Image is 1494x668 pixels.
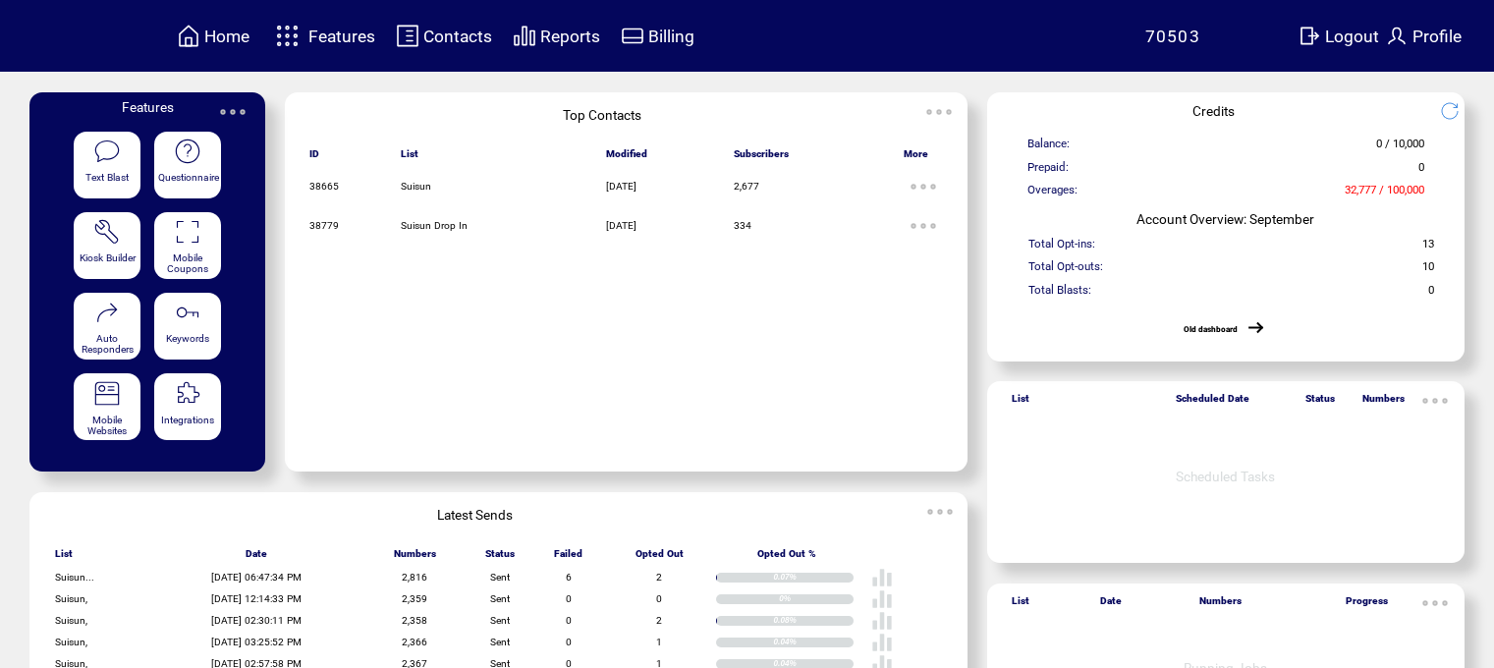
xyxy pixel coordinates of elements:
[394,548,436,568] span: Numbers
[1345,183,1424,205] span: 32,777 / 100,000
[402,572,427,583] span: 2,816
[154,132,221,199] a: Questionnaire
[1176,469,1275,484] span: Scheduled Tasks
[621,24,644,48] img: creidtcard.svg
[606,220,636,231] span: [DATE]
[1382,21,1465,51] a: Profile
[1027,160,1069,183] span: Prepaid:
[55,637,87,647] span: Suisun,
[166,333,209,344] span: Keywords
[1136,211,1314,227] span: Account Overview: September
[1415,381,1455,420] img: ellypsis.svg
[1295,21,1382,51] a: Logout
[1028,283,1091,306] span: Total Blasts:
[606,148,647,168] span: Modified
[93,299,121,326] img: auto-responders.svg
[656,572,662,583] span: 2
[401,220,468,231] span: Suisun Drop In
[267,17,378,55] a: Features
[490,572,510,583] span: Sent
[74,132,140,199] a: Text Blast
[757,548,816,568] span: Opted Out %
[401,148,418,168] span: List
[174,21,252,51] a: Home
[1325,27,1379,46] span: Logout
[158,172,219,183] span: Questionnaire
[656,637,662,647] span: 1
[74,293,140,361] a: Auto Responders
[774,638,854,647] div: 0.04%
[1362,393,1405,413] span: Numbers
[402,615,427,626] span: 2,358
[485,548,515,568] span: Status
[540,27,600,46] span: Reports
[919,92,959,132] img: ellypsis.svg
[1422,237,1434,259] span: 13
[93,138,121,165] img: text-blast.svg
[309,181,339,192] span: 38665
[1012,393,1029,413] span: List
[904,206,943,246] img: ellypsis.svg
[55,593,87,604] span: Suisun,
[490,615,510,626] span: Sent
[656,615,662,626] span: 2
[1145,27,1201,46] span: 70503
[871,588,893,610] img: poll%20-%20white.svg
[618,21,697,51] a: Billing
[211,637,302,647] span: [DATE] 03:25:52 PM
[167,252,208,274] span: Mobile Coupons
[55,615,87,626] span: Suisun,
[154,212,221,280] a: Mobile Coupons
[1027,183,1078,205] span: Overages:
[80,252,136,263] span: Kiosk Builder
[1012,595,1029,615] span: List
[1305,393,1335,413] span: Status
[566,593,572,604] span: 0
[1376,137,1424,159] span: 0 / 10,000
[566,615,572,626] span: 0
[566,572,572,583] span: 6
[734,181,759,192] span: 2,677
[1385,24,1409,48] img: profile.svg
[554,548,582,568] span: Failed
[774,616,854,626] div: 0.08%
[1100,595,1122,615] span: Date
[401,181,431,192] span: Suisun
[1346,595,1388,615] span: Progress
[1176,393,1249,413] span: Scheduled Date
[161,415,214,425] span: Integrations
[606,181,636,192] span: [DATE]
[490,593,510,604] span: Sent
[1192,103,1235,119] span: Credits
[904,167,943,206] img: ellypsis.svg
[566,637,572,647] span: 0
[1412,27,1462,46] span: Profile
[154,293,221,361] a: Keywords
[204,27,249,46] span: Home
[177,24,200,48] img: home.svg
[85,172,129,183] span: Text Blast
[74,373,140,441] a: Mobile Websites
[246,548,267,568] span: Date
[174,380,201,408] img: integrations.svg
[122,99,174,115] span: Features
[904,148,928,168] span: More
[211,615,302,626] span: [DATE] 02:30:11 PM
[402,637,427,647] span: 2,366
[871,610,893,632] img: poll%20-%20white.svg
[174,138,201,165] img: questionnaire.svg
[1199,595,1242,615] span: Numbers
[779,594,854,604] div: 0%
[437,507,513,523] span: Latest Sends
[1028,237,1095,259] span: Total Opt-ins:
[402,593,427,604] span: 2,359
[1440,101,1474,121] img: refresh.png
[93,218,121,246] img: tool%201.svg
[87,415,127,436] span: Mobile Websites
[211,572,302,583] span: [DATE] 06:47:34 PM
[393,21,495,51] a: Contacts
[774,573,854,583] div: 0.07%
[734,220,751,231] span: 334
[396,24,419,48] img: contacts.svg
[1422,259,1434,282] span: 10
